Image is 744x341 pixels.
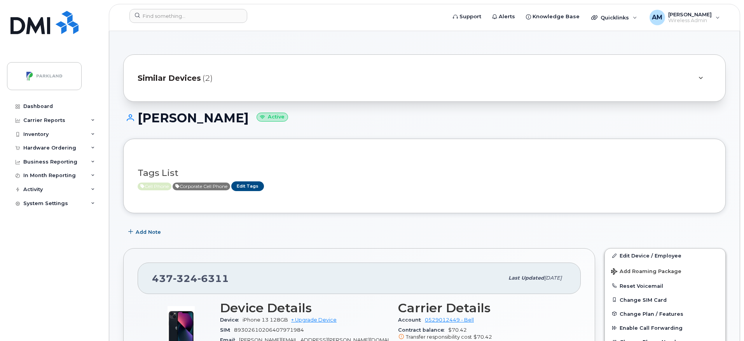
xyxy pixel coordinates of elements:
[620,325,683,331] span: Enable Call Forwarding
[231,181,264,191] a: Edit Tags
[220,317,243,323] span: Device
[605,307,725,321] button: Change Plan / Features
[620,311,683,317] span: Change Plan / Features
[152,273,229,284] span: 437
[473,334,492,340] span: $70.42
[138,168,711,178] h3: Tags List
[220,327,234,333] span: SIM
[123,111,726,125] h1: [PERSON_NAME]
[291,317,337,323] a: + Upgrade Device
[398,301,567,315] h3: Carrier Details
[234,327,304,333] span: 89302610206407971984
[605,293,725,307] button: Change SIM Card
[197,273,229,284] span: 6311
[508,275,544,281] span: Last updated
[544,275,562,281] span: [DATE]
[406,334,472,340] span: Transfer responsibility cost
[398,327,448,333] span: Contract balance
[123,225,168,239] button: Add Note
[203,73,213,84] span: (2)
[398,317,425,323] span: Account
[425,317,474,323] a: 0529012449 - Bell
[138,73,201,84] span: Similar Devices
[138,183,171,190] span: Active
[605,249,725,263] a: Edit Device / Employee
[611,268,681,276] span: Add Roaming Package
[243,317,288,323] span: iPhone 13 128GB
[173,183,230,190] span: Active
[257,113,288,122] small: Active
[605,279,725,293] button: Reset Voicemail
[398,327,567,341] span: $70.42
[136,228,161,236] span: Add Note
[605,263,725,279] button: Add Roaming Package
[173,273,197,284] span: 324
[605,321,725,335] button: Enable Call Forwarding
[220,301,389,315] h3: Device Details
